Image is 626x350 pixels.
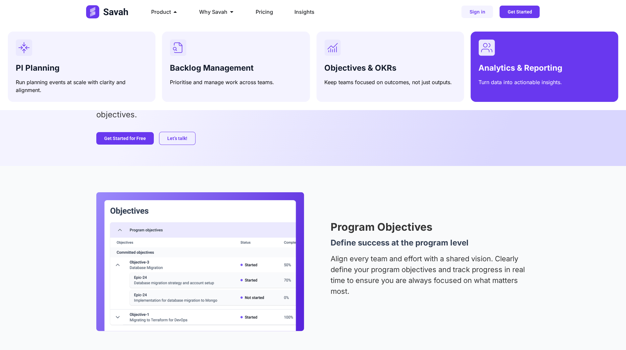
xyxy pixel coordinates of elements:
[146,5,377,18] div: Menu Toggle
[146,5,377,18] nav: Menu
[471,32,618,102] a: Analytics & ReportingTurn data into actionable insights.
[170,63,254,73] span: Backlog Management
[294,8,314,16] a: Insights
[324,63,396,73] span: Objectives & OKRs
[593,318,626,350] iframe: Chat Widget
[507,10,532,14] span: Get Started
[256,8,273,16] a: Pricing
[104,136,146,141] span: Get Started for Free
[96,132,154,145] a: Get Started for Free
[478,78,610,86] p: Turn data into actionable insights.
[16,63,59,73] span: PI Planning
[162,32,310,102] a: Backlog ManagementPrioritise and manage work across teams.
[330,222,530,232] h2: Program Objectives
[151,8,171,16] span: Product
[8,32,155,102] a: PI PlanningRun planning events at scale with clarity and alignment.
[199,8,227,16] span: Why Savah
[170,78,302,86] p: Prioritise and manage work across teams.
[478,63,562,73] span: Analytics & Reporting
[330,239,530,247] h4: Define success at the program level
[461,6,493,18] a: Sign in
[469,10,485,14] span: Sign in
[330,253,530,297] p: Align every team and effort with a shared vision. Clearly define your program objectives and trac...
[499,6,540,18] a: Get Started
[167,136,187,141] span: Let’s talk!
[159,132,196,145] a: Let’s talk!
[324,78,456,86] p: Keep teams focused on outcomes, not just outputs.
[316,32,464,102] a: Objectives & OKRsKeep teams focused on outcomes, not just outputs.
[16,78,148,94] p: Run planning events at scale with clarity and alignment.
